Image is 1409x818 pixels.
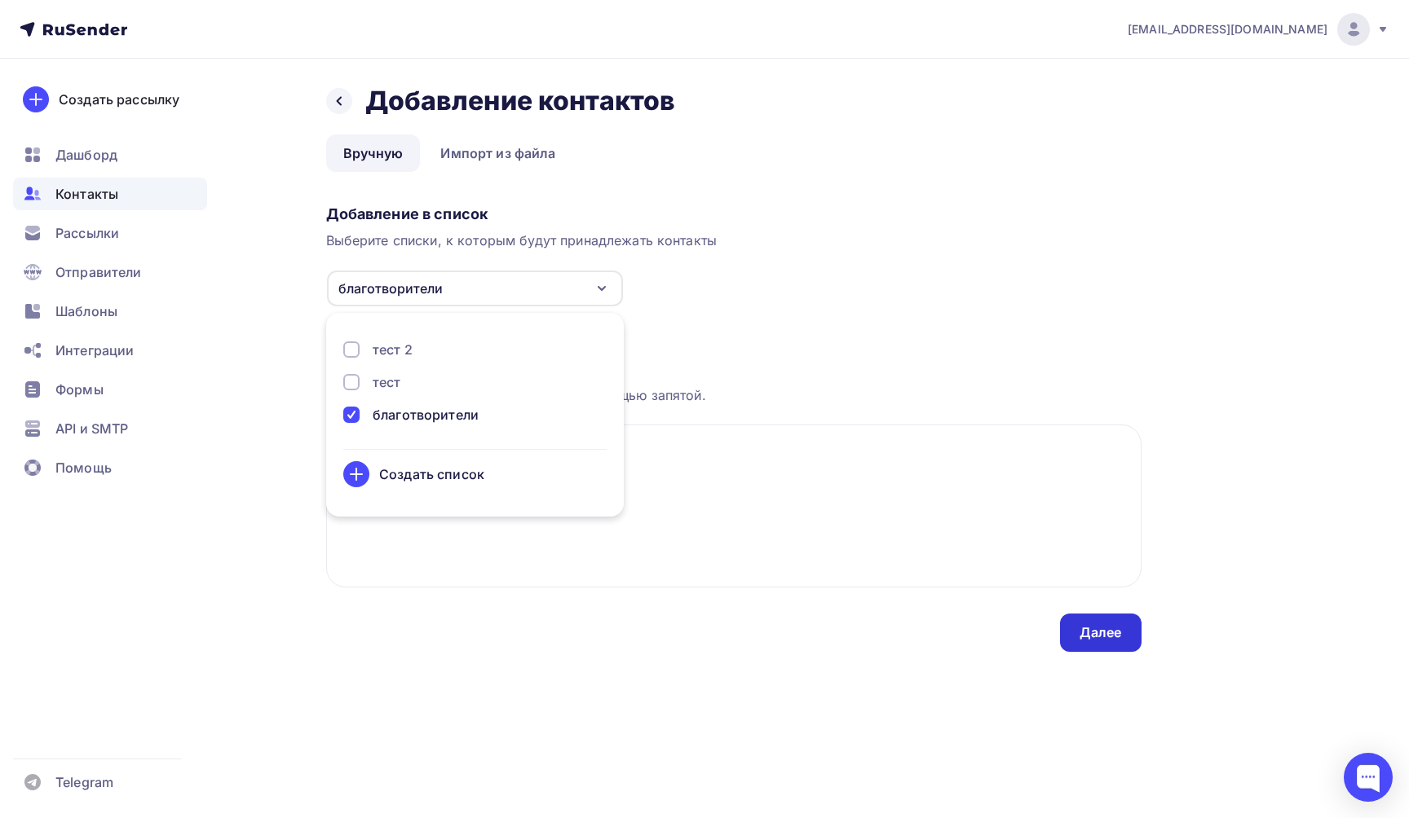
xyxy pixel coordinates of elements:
[55,223,119,243] span: Рассылки
[55,341,134,360] span: Интеграции
[13,139,207,171] a: Дашборд
[55,772,113,792] span: Telegram
[55,145,117,165] span: Дашборд
[326,231,1142,250] div: Выберите списки, к которым будут принадлежать контакты
[373,340,413,359] div: тест 2
[13,178,207,210] a: Контакты
[326,134,421,172] a: Вручную
[326,366,1142,405] div: Каждый контакт с новой строки. Информация о контакте разделяется с помощью запятой.
[373,405,479,424] div: благотворители
[55,301,117,321] span: Шаблоны
[423,134,572,172] a: Импорт из файла
[326,270,624,307] button: благотворители
[373,372,401,392] div: тест
[55,262,142,282] span: Отправители
[13,217,207,249] a: Рассылки
[55,419,128,438] span: API и SMTP
[338,279,443,298] div: благотворители
[365,85,676,117] h2: Добавление контактов
[59,90,179,109] div: Создать рассылку
[326,340,1142,359] div: Загрузка контактов
[326,313,624,517] ul: благотворители
[13,256,207,288] a: Отправители
[55,458,112,477] span: Помощь
[326,204,1142,224] div: Добавление в список
[55,184,118,204] span: Контакты
[1128,13,1389,46] a: [EMAIL_ADDRESS][DOMAIN_NAME]
[1128,21,1327,37] span: [EMAIL_ADDRESS][DOMAIN_NAME]
[13,373,207,406] a: Формы
[13,295,207,328] a: Шаблоны
[379,464,484,484] div: Создать список
[55,380,104,399] span: Формы
[1080,623,1122,642] div: Далее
